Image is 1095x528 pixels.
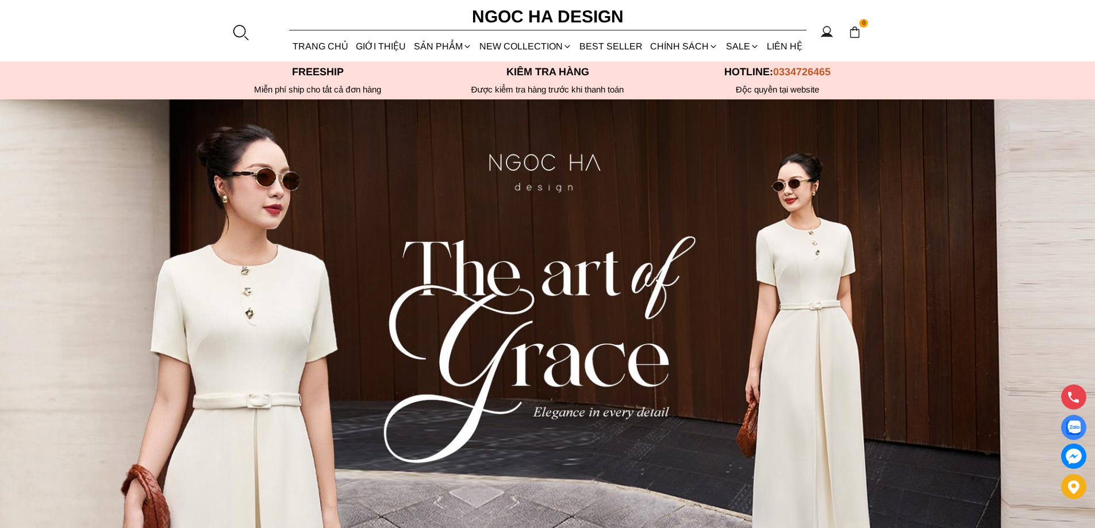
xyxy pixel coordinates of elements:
[848,26,861,38] img: img-CART-ICON-ksit0nf1
[1061,415,1086,440] a: Display image
[289,31,352,61] a: TRANG CHỦ
[352,31,410,61] a: GIỚI THIỆU
[647,31,722,61] div: Chính sách
[763,31,806,61] a: LIÊN HỆ
[722,31,763,61] a: SALE
[576,31,647,61] a: BEST SELLER
[1066,421,1081,435] img: Display image
[1061,444,1086,469] a: messenger
[506,66,589,78] font: Kiểm tra hàng
[462,3,634,30] a: Ngoc Ha Design
[663,84,893,95] h6: Độc quyền tại website
[859,19,869,28] span: 0
[663,66,893,78] p: Hotline:
[433,84,663,95] p: Được kiểm tra hàng trước khi thanh toán
[475,31,575,61] a: NEW COLLECTION
[203,66,433,78] p: Freeship
[203,84,433,95] div: Miễn phí ship cho tất cả đơn hàng
[773,66,831,78] span: 0334726465
[410,31,475,61] div: SẢN PHẨM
